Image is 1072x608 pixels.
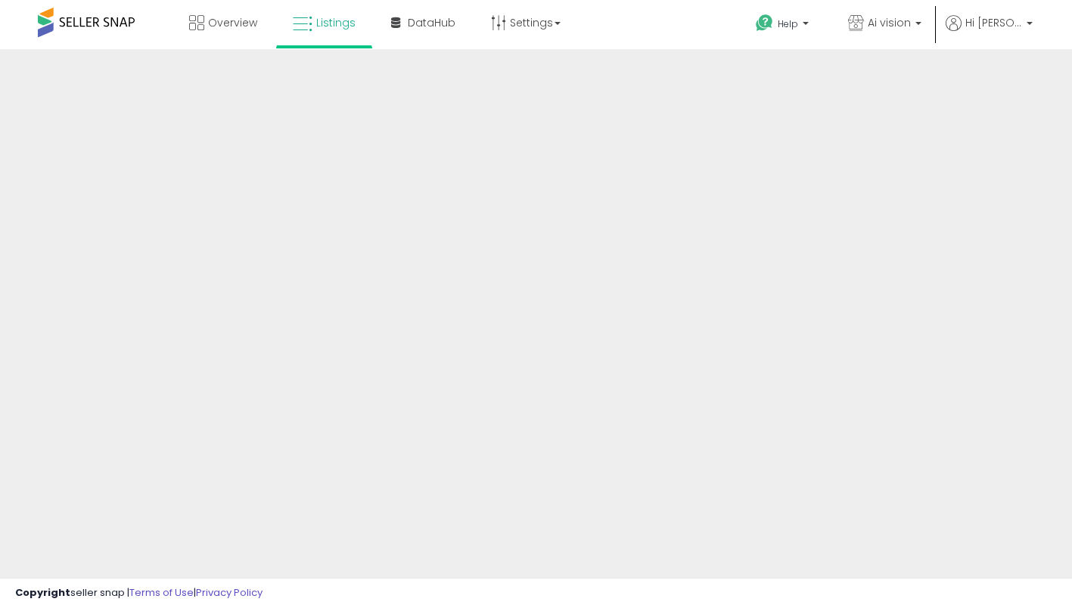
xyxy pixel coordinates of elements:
[208,15,257,30] span: Overview
[129,585,194,600] a: Terms of Use
[196,585,263,600] a: Privacy Policy
[408,15,455,30] span: DataHub
[15,585,70,600] strong: Copyright
[778,17,798,30] span: Help
[868,15,911,30] span: Ai vision
[755,14,774,33] i: Get Help
[744,2,824,49] a: Help
[965,15,1022,30] span: Hi [PERSON_NAME]
[15,586,263,600] div: seller snap | |
[946,15,1033,49] a: Hi [PERSON_NAME]
[316,15,356,30] span: Listings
